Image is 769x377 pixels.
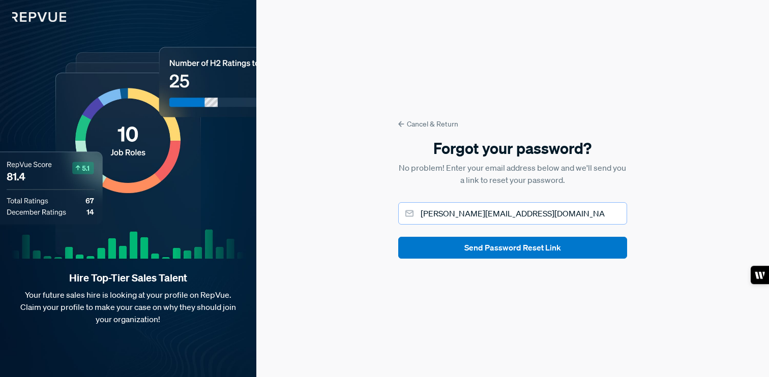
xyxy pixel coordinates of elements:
[398,138,627,159] h5: Forgot your password?
[16,289,240,325] p: Your future sales hire is looking at your profile on RepVue. Claim your profile to make your case...
[398,202,627,225] input: Email address
[398,162,627,186] p: No problem! Enter your email address below and we'll send you a link to reset your password.
[398,119,627,130] a: Cancel & Return
[398,237,627,259] button: Send Password Reset Link
[16,271,240,285] strong: Hire Top-Tier Sales Talent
